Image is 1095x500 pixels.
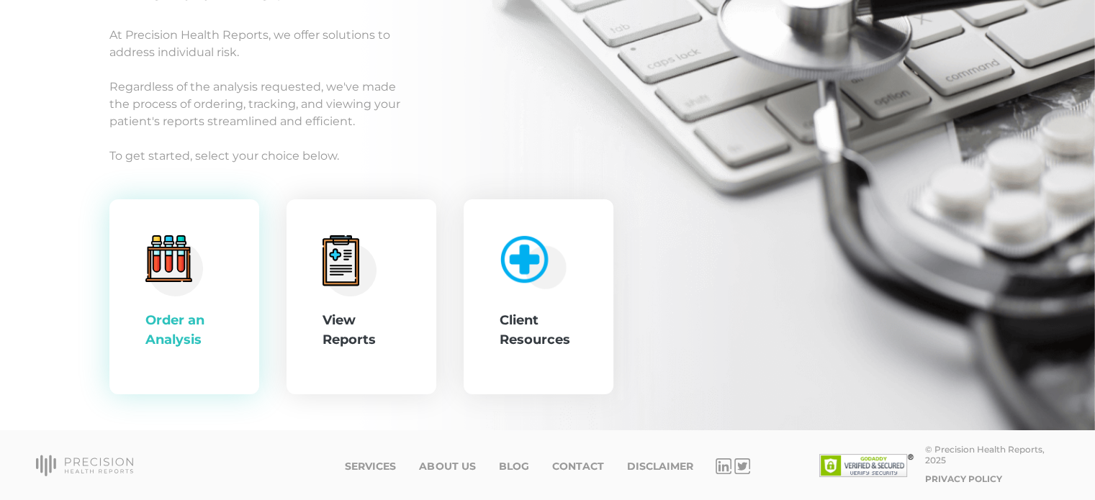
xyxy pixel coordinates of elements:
[925,444,1059,465] div: © Precision Health Reports, 2025
[323,311,400,350] div: View Reports
[109,78,986,130] p: Regardless of the analysis requested, we've made the process of ordering, tracking, and viewing y...
[493,229,567,290] img: client-resource.c5a3b187.png
[500,311,577,350] div: Client Resources
[109,147,986,165] p: To get started, select your choice below.
[925,473,1002,484] a: Privacy Policy
[819,454,914,477] img: SSL site seal - click to verify
[551,460,603,473] a: Contact
[419,460,475,473] a: About Us
[626,460,693,473] a: Disclaimer
[345,460,396,473] a: Services
[498,460,528,473] a: Blog
[145,311,223,350] div: Order an Analysis
[109,27,986,61] p: At Precision Health Reports, we offer solutions to address individual risk.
